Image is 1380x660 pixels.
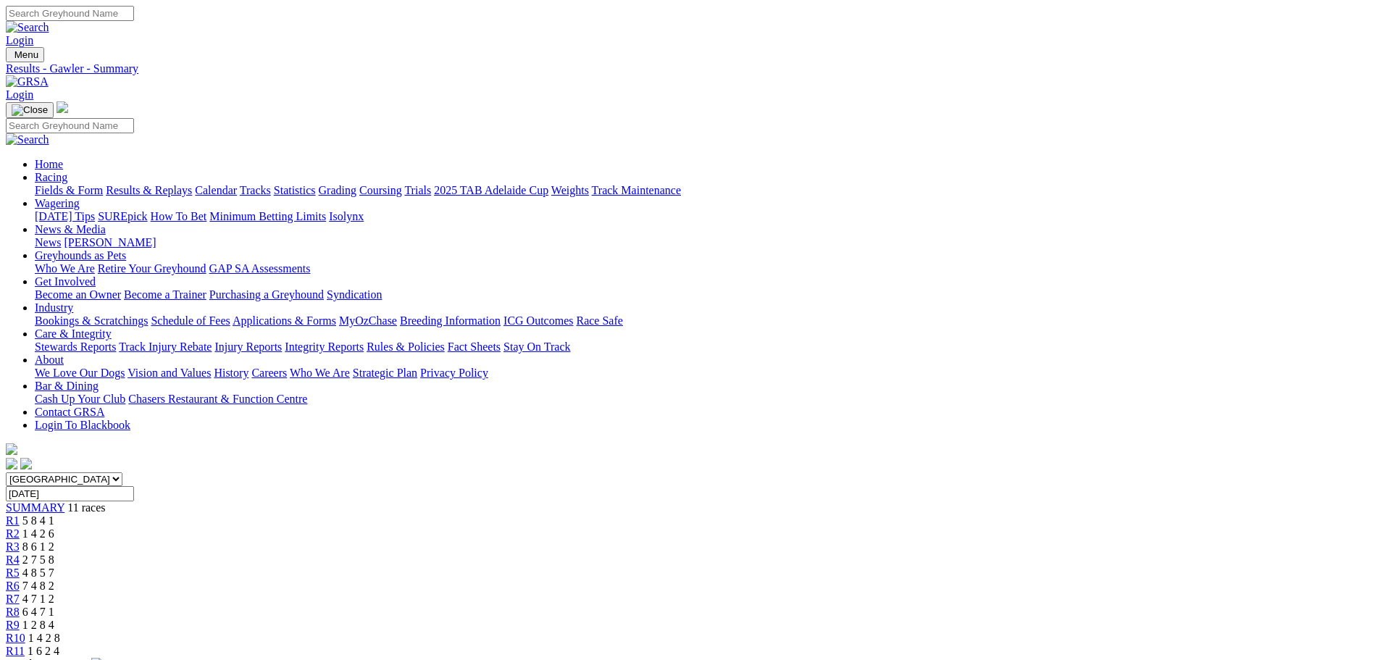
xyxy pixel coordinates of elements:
[6,21,49,34] img: Search
[503,314,573,327] a: ICG Outcomes
[22,606,54,618] span: 6 4 7 1
[6,458,17,469] img: facebook.svg
[35,341,1374,354] div: Care & Integrity
[35,393,1374,406] div: Bar & Dining
[22,567,54,579] span: 4 8 5 7
[22,580,54,592] span: 7 4 8 2
[551,184,589,196] a: Weights
[6,645,25,657] span: R11
[35,197,80,209] a: Wagering
[290,367,350,379] a: Who We Are
[6,34,33,46] a: Login
[6,75,49,88] img: GRSA
[6,567,20,579] a: R5
[6,593,20,605] a: R7
[285,341,364,353] a: Integrity Reports
[6,619,20,631] a: R9
[420,367,488,379] a: Privacy Policy
[57,101,68,113] img: logo-grsa-white.png
[353,367,417,379] a: Strategic Plan
[119,341,212,353] a: Track Injury Rebate
[151,210,207,222] a: How To Bet
[35,367,125,379] a: We Love Our Dogs
[195,184,237,196] a: Calendar
[35,210,1374,223] div: Wagering
[35,288,1374,301] div: Get Involved
[6,6,134,21] input: Search
[329,210,364,222] a: Isolynx
[35,393,125,405] a: Cash Up Your Club
[35,419,130,431] a: Login To Blackbook
[22,527,54,540] span: 1 4 2 6
[35,367,1374,380] div: About
[6,501,64,514] a: SUMMARY
[214,341,282,353] a: Injury Reports
[367,341,445,353] a: Rules & Policies
[6,632,25,644] span: R10
[35,236,1374,249] div: News & Media
[6,102,54,118] button: Toggle navigation
[6,554,20,566] span: R4
[35,262,1374,275] div: Greyhounds as Pets
[35,406,104,418] a: Contact GRSA
[22,593,54,605] span: 4 7 1 2
[98,262,206,275] a: Retire Your Greyhound
[35,158,63,170] a: Home
[28,632,60,644] span: 1 4 2 8
[22,619,54,631] span: 1 2 8 4
[151,314,230,327] a: Schedule of Fees
[434,184,548,196] a: 2025 TAB Adelaide Cup
[67,501,105,514] span: 11 races
[503,341,570,353] a: Stay On Track
[35,314,148,327] a: Bookings & Scratchings
[35,262,95,275] a: Who We Are
[35,354,64,366] a: About
[6,580,20,592] a: R6
[35,275,96,288] a: Get Involved
[400,314,501,327] a: Breeding Information
[35,327,112,340] a: Care & Integrity
[35,184,103,196] a: Fields & Form
[6,486,134,501] input: Select date
[209,288,324,301] a: Purchasing a Greyhound
[576,314,622,327] a: Race Safe
[319,184,356,196] a: Grading
[339,314,397,327] a: MyOzChase
[127,367,211,379] a: Vision and Values
[6,47,44,62] button: Toggle navigation
[98,210,147,222] a: SUREpick
[251,367,287,379] a: Careers
[12,104,48,116] img: Close
[448,341,501,353] a: Fact Sheets
[35,184,1374,197] div: Racing
[35,341,116,353] a: Stewards Reports
[6,606,20,618] a: R8
[35,236,61,248] a: News
[64,236,156,248] a: [PERSON_NAME]
[35,249,126,262] a: Greyhounds as Pets
[35,314,1374,327] div: Industry
[6,118,134,133] input: Search
[35,210,95,222] a: [DATE] Tips
[22,540,54,553] span: 8 6 1 2
[274,184,316,196] a: Statistics
[28,645,59,657] span: 1 6 2 4
[124,288,206,301] a: Become a Trainer
[6,514,20,527] a: R1
[6,62,1374,75] a: Results - Gawler - Summary
[22,514,54,527] span: 5 8 4 1
[233,314,336,327] a: Applications & Forms
[209,210,326,222] a: Minimum Betting Limits
[14,49,38,60] span: Menu
[209,262,311,275] a: GAP SA Assessments
[359,184,402,196] a: Coursing
[35,380,99,392] a: Bar & Dining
